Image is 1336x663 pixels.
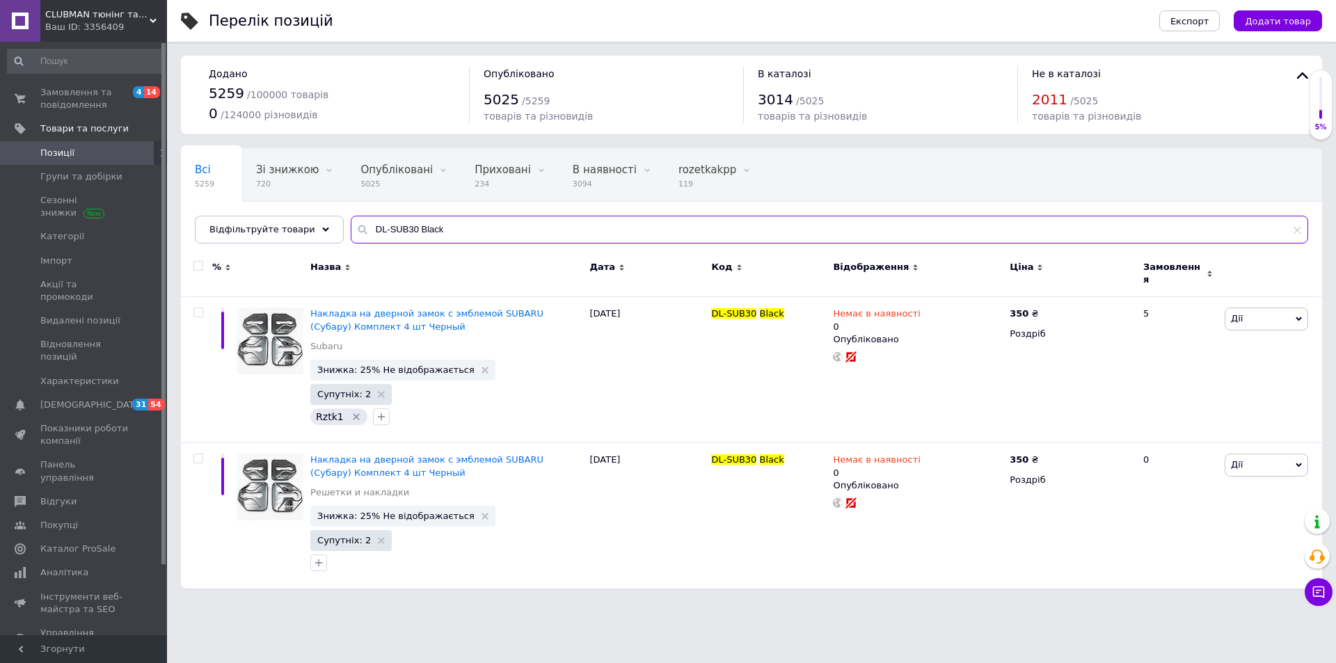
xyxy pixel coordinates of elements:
[1032,91,1067,108] span: 2011
[1010,454,1038,466] div: ₴
[209,105,218,122] span: 0
[40,338,129,363] span: Відновлення позицій
[484,111,593,122] span: товарів та різновидів
[40,627,129,652] span: Управління сайтом
[195,216,224,229] span: Rztk1
[760,308,784,319] span: Black
[1231,459,1243,470] span: Дії
[1135,443,1221,589] div: 0
[1159,10,1220,31] button: Експорт
[522,95,550,106] span: / 5259
[1070,95,1098,106] span: / 5025
[1143,261,1203,286] span: Замовлення
[1310,122,1332,132] div: 5%
[40,458,129,484] span: Панель управління
[833,307,920,333] div: 0
[1010,328,1131,340] div: Роздріб
[360,163,433,176] span: Опубліковані
[40,543,116,555] span: Каталог ProSale
[1305,578,1333,606] button: Чат з покупцем
[317,390,371,399] span: Супутніх: 2
[317,365,475,374] span: Знижка: 25% Не відображається
[45,8,150,21] span: CLUBMAN тюнінг та автоаксесуари
[1010,454,1028,465] b: 350
[40,519,78,532] span: Покупці
[484,91,519,108] span: 5025
[40,194,129,219] span: Сезонні знижки
[40,255,72,267] span: Імпорт
[40,375,119,388] span: Характеристики
[833,479,1003,492] div: Опубліковано
[833,454,920,479] div: 0
[1010,307,1038,320] div: ₴
[40,278,129,303] span: Акції та промокоди
[833,261,909,273] span: Відображення
[40,86,129,111] span: Замовлення та повідомлення
[132,399,148,410] span: 31
[133,86,144,98] span: 4
[316,411,344,422] span: Rztk1
[144,86,160,98] span: 14
[1010,308,1028,319] b: 350
[573,163,637,176] span: В наявності
[317,536,371,545] span: Супутніх: 2
[586,443,708,589] div: [DATE]
[209,14,333,29] div: Перелік позицій
[310,261,341,273] span: Назва
[833,308,920,323] span: Немає в наявності
[1032,111,1141,122] span: товарів та різновидів
[711,261,732,273] span: Код
[573,179,637,189] span: 3094
[310,308,543,331] a: Накладка на дверной замок с эмблемой SUBARU (Субару) Комплект 4 шт Черный
[40,147,74,159] span: Позиції
[195,179,214,189] span: 5259
[760,454,784,465] span: Black
[484,68,555,79] span: Опубліковано
[40,314,120,327] span: Видалені позиції
[1010,261,1033,273] span: Ціна
[586,297,708,443] div: [DATE]
[317,511,475,520] span: Знижка: 25% Не відображається
[1245,16,1311,26] span: Додати товар
[209,224,315,234] span: Відфільтруйте товари
[758,91,793,108] span: 3014
[796,95,824,106] span: / 5025
[195,163,211,176] span: Всі
[475,163,531,176] span: Приховані
[148,399,164,410] span: 54
[310,486,409,499] a: Решетки и накладки
[237,307,303,374] img: Накладка на дверной замок с эмблемой SUBARU (Субару) Комплект 4 шт Черный
[589,261,615,273] span: Дата
[360,179,433,189] span: 5025
[256,179,319,189] span: 720
[221,109,318,120] span: / 124000 різновидів
[310,454,543,477] a: Накладка на дверной замок с эмблемой SUBARU (Субару) Комплект 4 шт Черный
[40,495,77,508] span: Відгуки
[209,85,244,102] span: 5259
[475,179,531,189] span: 234
[1231,313,1243,323] span: Дії
[711,454,756,465] span: DL-SUB30
[678,163,736,176] span: rozetkakpp
[237,454,303,520] img: Накладка на дверной замок с эмблемой SUBARU (Субару) Комплект 4 шт Черный
[212,261,221,273] span: %
[40,122,129,135] span: Товари та послуги
[1135,297,1221,443] div: 5
[1032,68,1101,79] span: Не в каталозі
[209,68,247,79] span: Додано
[833,333,1003,346] div: Опубліковано
[711,308,756,319] span: DL-SUB30
[758,111,867,122] span: товарів та різновидів
[758,68,811,79] span: В каталозі
[7,49,164,74] input: Пошук
[40,230,84,243] span: Категорії
[247,89,328,100] span: / 100000 товарів
[310,340,342,353] a: Subaru
[1170,16,1209,26] span: Експорт
[1234,10,1322,31] button: Додати товар
[40,422,129,447] span: Показники роботи компанії
[351,216,1308,243] input: Пошук по назві позиції, артикулу і пошуковим запитам
[40,591,129,616] span: Інструменти веб-майстра та SEO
